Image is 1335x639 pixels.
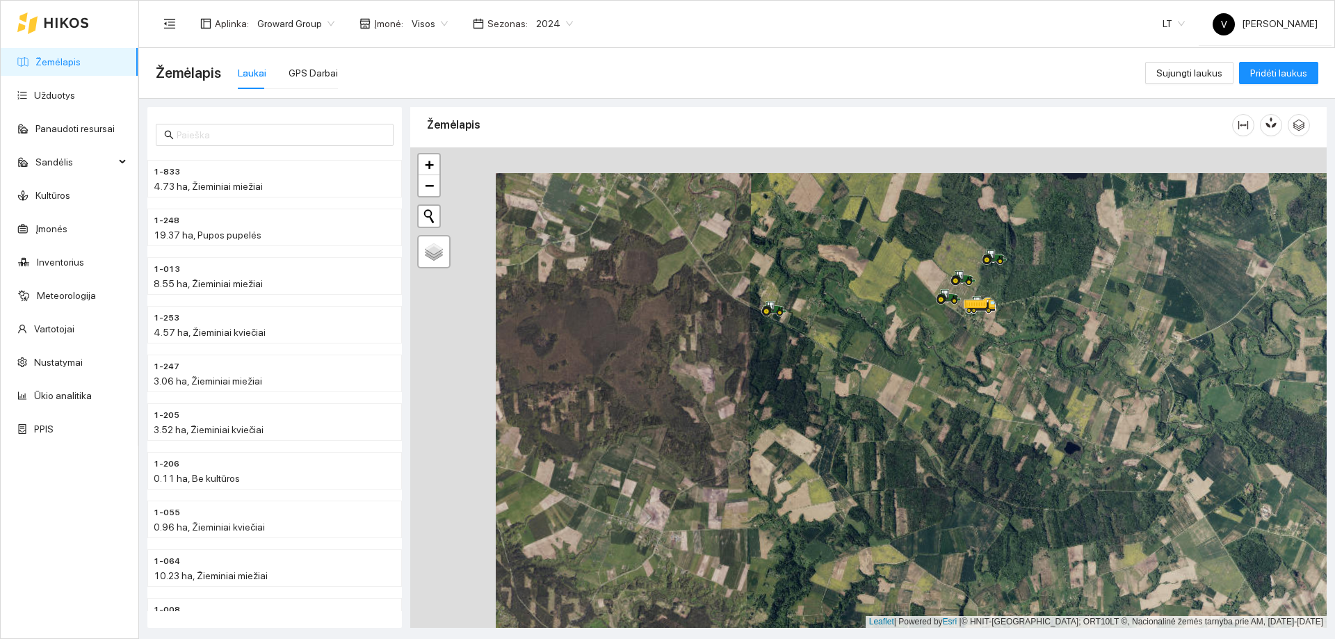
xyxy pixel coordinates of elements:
span: LT [1163,13,1185,34]
span: 1-247 [154,360,179,373]
span: 0.11 ha, Be kultūros [154,473,240,484]
span: [PERSON_NAME] [1213,18,1318,29]
span: V [1221,13,1227,35]
span: Sujungti laukus [1156,65,1222,81]
span: 1-064 [154,555,180,568]
span: 1-206 [154,458,179,471]
a: Ūkio analitika [34,390,92,401]
div: | Powered by © HNIT-[GEOGRAPHIC_DATA]; ORT10LT ©, Nacionalinė žemės tarnyba prie AM, [DATE]-[DATE] [866,616,1327,628]
button: Sujungti laukus [1145,62,1233,84]
span: shop [359,18,371,29]
span: 1-833 [154,165,180,179]
input: Paieška [177,127,385,143]
button: menu-fold [156,10,184,38]
span: menu-fold [163,17,176,30]
a: Užduotys [34,90,75,101]
span: search [164,130,174,140]
span: 1-008 [154,604,180,617]
span: | [960,617,962,626]
span: Sezonas : [487,16,528,31]
span: 1-253 [154,312,179,325]
button: Initiate a new search [419,206,439,227]
a: PPIS [34,423,54,435]
span: 1-205 [154,409,179,422]
button: Pridėti laukus [1239,62,1318,84]
a: Nustatymai [34,357,83,368]
a: Meteorologija [37,290,96,301]
a: Inventorius [37,257,84,268]
div: Žemėlapis [427,105,1232,145]
span: Visos [412,13,448,34]
span: 1-055 [154,506,180,519]
span: 3.52 ha, Žieminiai kviečiai [154,424,264,435]
span: 2024 [536,13,573,34]
a: Kultūros [35,190,70,201]
button: column-width [1232,114,1254,136]
span: Aplinka : [215,16,249,31]
span: 3.06 ha, Žieminiai miežiai [154,375,262,387]
a: Zoom in [419,154,439,175]
span: 0.96 ha, Žieminiai kviečiai [154,521,265,533]
span: 19.37 ha, Pupos pupelės [154,229,261,241]
a: Panaudoti resursai [35,123,115,134]
span: Įmonė : [374,16,403,31]
a: Zoom out [419,175,439,196]
span: 4.57 ha, Žieminiai kviečiai [154,327,266,338]
span: column-width [1233,120,1254,131]
div: GPS Darbai [289,65,338,81]
a: Įmonės [35,223,67,234]
span: + [425,156,434,173]
a: Sujungti laukus [1145,67,1233,79]
span: 1-013 [154,263,180,276]
span: 8.55 ha, Žieminiai miežiai [154,278,263,289]
span: Sandėlis [35,148,115,176]
a: Pridėti laukus [1239,67,1318,79]
a: Leaflet [869,617,894,626]
span: − [425,177,434,194]
span: calendar [473,18,484,29]
div: Laukai [238,65,266,81]
span: Pridėti laukus [1250,65,1307,81]
a: Žemėlapis [35,56,81,67]
a: Vartotojai [34,323,74,334]
span: layout [200,18,211,29]
a: Layers [419,236,449,267]
span: 4.73 ha, Žieminiai miežiai [154,181,263,192]
a: Esri [943,617,957,626]
span: Groward Group [257,13,334,34]
span: 10.23 ha, Žieminiai miežiai [154,570,268,581]
span: 1-248 [154,214,179,227]
span: Žemėlapis [156,62,221,84]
